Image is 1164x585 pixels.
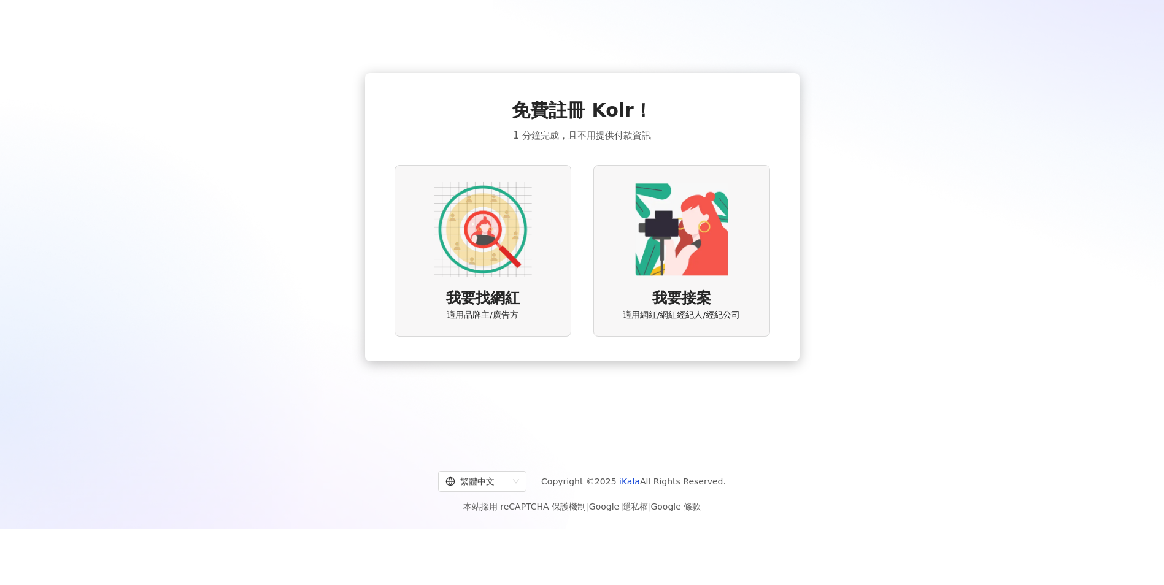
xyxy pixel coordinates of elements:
[541,474,726,489] span: Copyright © 2025 All Rights Reserved.
[512,97,652,123] span: 免費註冊 Kolr！
[446,288,520,309] span: 我要找網紅
[652,288,711,309] span: 我要接案
[447,309,518,321] span: 適用品牌主/廣告方
[650,502,701,511] a: Google 條款
[445,472,508,491] div: 繁體中文
[434,180,532,278] img: AD identity option
[513,128,650,143] span: 1 分鐘完成，且不用提供付款資訊
[586,502,589,511] span: |
[633,180,731,278] img: KOL identity option
[648,502,651,511] span: |
[589,502,648,511] a: Google 隱私權
[463,499,701,514] span: 本站採用 reCAPTCHA 保護機制
[619,476,640,486] a: iKala
[623,309,740,321] span: 適用網紅/網紅經紀人/經紀公司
